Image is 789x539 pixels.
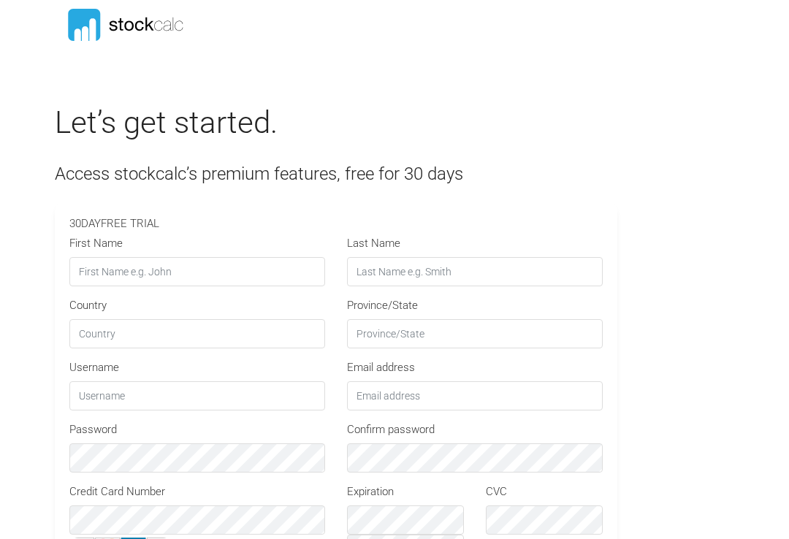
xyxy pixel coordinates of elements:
[69,217,81,230] span: 30
[347,235,400,252] label: Last Name
[347,483,394,500] label: Expiration
[69,319,325,348] input: Country
[55,104,617,141] h2: Let’s get started.
[69,421,117,438] label: Password
[69,235,123,252] label: First Name
[347,421,435,438] label: Confirm password
[69,359,119,376] label: Username
[347,381,603,410] input: Email address
[69,257,325,286] input: First Name e.g. John
[347,297,418,314] label: Province/State
[347,359,415,376] label: Email address
[101,217,159,230] span: FREE TRIAL
[486,483,507,500] label: CVC
[347,319,603,348] input: Province/State
[69,483,165,500] label: Credit Card Number
[347,257,603,286] input: Last Name e.g. Smith
[69,297,107,314] label: Country
[81,217,101,230] span: DAY
[55,164,617,185] h4: Access stockcalc’s premium features, free for 30 days
[69,381,325,410] input: Username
